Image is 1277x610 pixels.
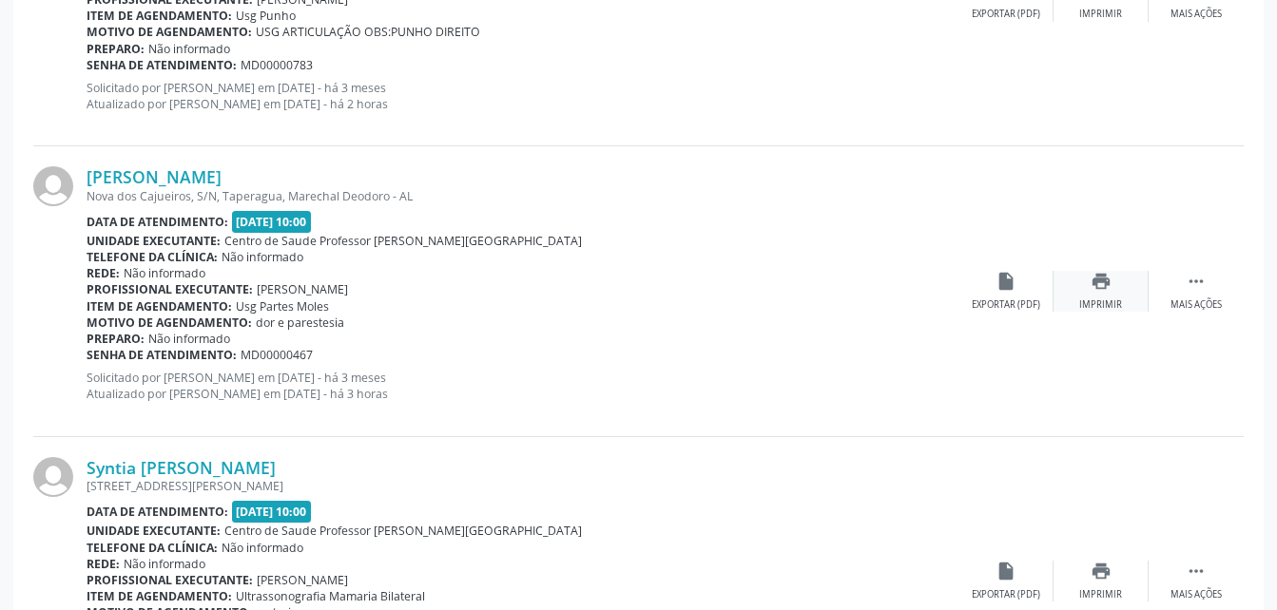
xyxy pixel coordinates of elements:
[1091,561,1112,581] i: print
[256,24,480,40] span: USG ARTICULAÇÃO OBS:PUNHO DIREITO
[1079,8,1122,21] div: Imprimir
[87,331,145,347] b: Preparo:
[232,501,312,523] span: [DATE] 10:00
[87,233,221,249] b: Unidade executante:
[87,8,232,24] b: Item de agendamento:
[87,281,253,297] b: Profissional executante:
[87,57,237,73] b: Senha de atendimento:
[1079,298,1122,312] div: Imprimir
[87,249,218,265] b: Telefone da clínica:
[87,315,252,331] b: Motivo de agendamento:
[87,370,958,402] p: Solicitado por [PERSON_NAME] em [DATE] - há 3 meses Atualizado por [PERSON_NAME] em [DATE] - há 3...
[87,523,221,539] b: Unidade executante:
[87,556,120,572] b: Rede:
[1079,588,1122,601] div: Imprimir
[972,588,1040,601] div: Exportar (PDF)
[972,8,1040,21] div: Exportar (PDF)
[996,561,1016,581] i: insert_drive_file
[1171,8,1222,21] div: Mais ações
[1091,271,1112,292] i: print
[148,331,230,347] span: Não informado
[33,457,73,497] img: img
[87,457,276,478] a: Syntia [PERSON_NAME]
[87,298,232,315] b: Item de agendamento:
[256,315,344,331] span: dor e parestesia
[996,271,1016,292] i: insert_drive_file
[241,347,313,363] span: MD00000467
[222,249,303,265] span: Não informado
[87,572,253,588] b: Profissional executante:
[257,572,348,588] span: [PERSON_NAME]
[1171,298,1222,312] div: Mais ações
[87,41,145,57] b: Preparo:
[87,80,958,112] p: Solicitado por [PERSON_NAME] em [DATE] - há 3 meses Atualizado por [PERSON_NAME] em [DATE] - há 2...
[1186,271,1207,292] i: 
[257,281,348,297] span: [PERSON_NAME]
[232,211,312,233] span: [DATE] 10:00
[241,57,313,73] span: MD00000783
[87,540,218,556] b: Telefone da clínica:
[87,188,958,204] div: Nova dos Cajueiros, S/N, Taperagua, Marechal Deodoro - AL
[33,166,73,206] img: img
[87,588,232,604] b: Item de agendamento:
[1171,588,1222,601] div: Mais ações
[972,298,1040,312] div: Exportar (PDF)
[87,214,228,230] b: Data de atendimento:
[87,347,237,363] b: Senha de atendimento:
[224,233,582,249] span: Centro de Saude Professor [PERSON_NAME][GEOGRAPHIC_DATA]
[87,24,252,40] b: Motivo de agendamento:
[236,588,425,604] span: Ultrassonografia Mamaria Bilateral
[87,478,958,494] div: [STREET_ADDRESS][PERSON_NAME]
[1186,561,1207,581] i: 
[87,265,120,281] b: Rede:
[148,41,230,57] span: Não informado
[222,540,303,556] span: Não informado
[224,523,582,539] span: Centro de Saude Professor [PERSON_NAME][GEOGRAPHIC_DATA]
[236,8,296,24] span: Usg Punho
[87,504,228,520] b: Data de atendimento:
[124,556,205,572] span: Não informado
[87,166,222,187] a: [PERSON_NAME]
[124,265,205,281] span: Não informado
[236,298,329,315] span: Usg Partes Moles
